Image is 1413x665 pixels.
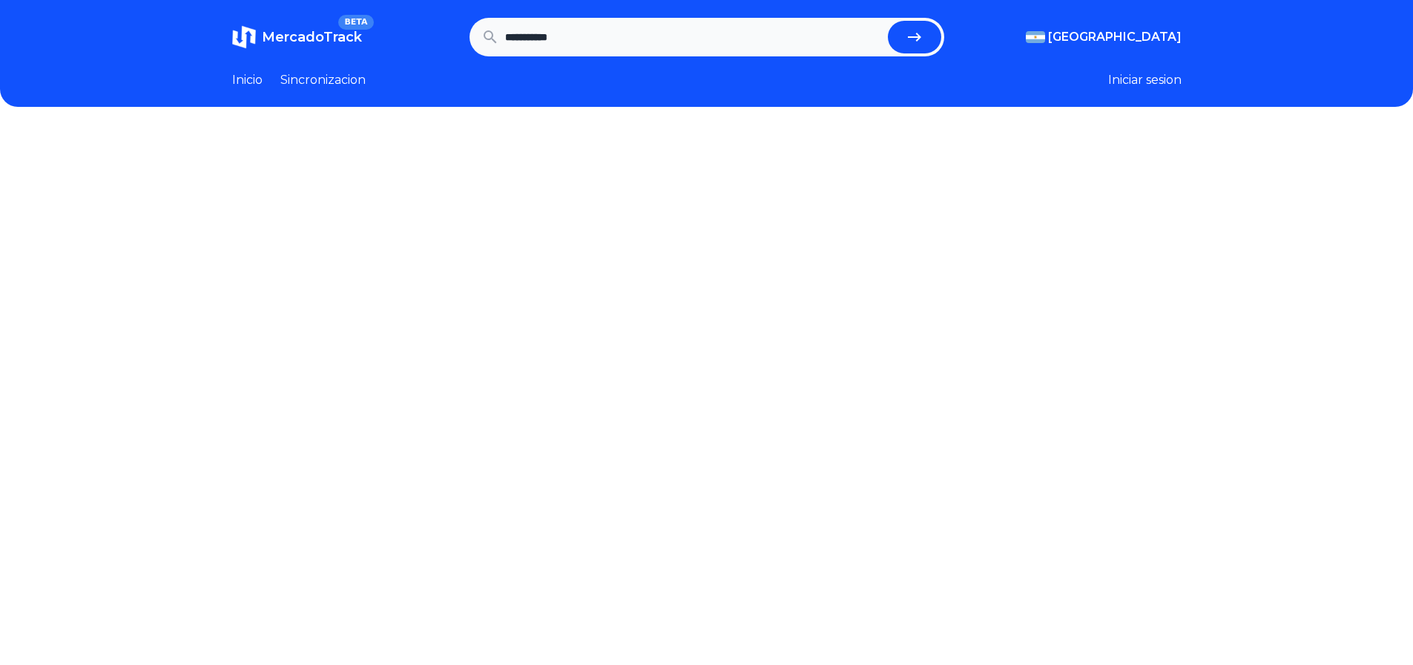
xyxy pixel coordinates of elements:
img: MercadoTrack [232,25,256,49]
a: MercadoTrackBETA [232,25,362,49]
a: Sincronizacion [280,71,366,89]
button: Iniciar sesion [1108,71,1182,89]
span: BETA [338,15,373,30]
a: Inicio [232,71,263,89]
span: [GEOGRAPHIC_DATA] [1048,28,1182,46]
button: [GEOGRAPHIC_DATA] [1026,28,1182,46]
span: MercadoTrack [262,29,362,45]
img: Argentina [1026,31,1045,43]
